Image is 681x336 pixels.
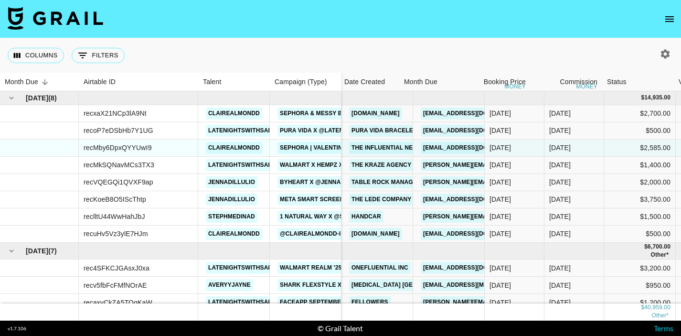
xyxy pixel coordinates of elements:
a: jennadillulio [206,194,257,206]
span: CA$ 800.00 [651,313,669,319]
div: 10/8/2025 [489,229,511,238]
a: Sephora | Valentino Makeup September x @clairealmondd [277,142,479,154]
a: latenightswithsara [206,262,279,274]
button: Show filters [72,48,125,63]
a: Sephora & Messy by [PERSON_NAME] x @clairealmondd [277,108,464,119]
div: Month Due [404,73,437,91]
div: Oct '25 [549,229,571,238]
a: [EMAIL_ADDRESS][DOMAIN_NAME] [421,194,528,206]
a: OneFluential Inc [349,262,411,274]
a: [MEDICAL_DATA] [GEOGRAPHIC_DATA] [349,279,467,291]
a: Shark FlexStyle x @averyyjayne [277,279,394,291]
a: stephmedinad [206,211,257,223]
button: hide children [5,244,18,258]
div: reclltU44WwHahJbJ [84,212,145,221]
button: Sort [38,76,52,89]
div: $500.00 [604,122,676,140]
a: Walmart x Hempz x @latenightwithsara [277,159,417,171]
div: 40,959.00 [644,304,670,312]
span: [DATE] [26,246,48,256]
a: @clairealmondd-IFL112419755-Sephora Squad Stipend 4 [277,228,465,240]
div: Oct '25 [549,177,571,187]
div: Oct '25 [549,126,571,135]
div: recv5fbFcFMfNOrAE [84,281,147,290]
div: © Grail Talent [318,324,363,333]
a: latenightswithsara [206,125,279,137]
a: Handcar [349,211,383,223]
div: 9/17/2025 [489,298,511,307]
div: $500.00 [604,226,676,243]
div: Oct '25 [549,108,571,118]
div: 6,700.00 [648,243,670,251]
span: ( 7 ) [48,246,57,256]
div: recVQEGQi1QVXF9ap [84,177,153,187]
button: open drawer [660,10,679,29]
a: [EMAIL_ADDRESS][DOMAIN_NAME] [421,142,528,154]
a: Table Rock Management LLC [349,176,449,188]
div: recoP7eDSbHb7Y1UG [84,126,153,135]
div: Campaign (Type) [275,73,327,91]
a: latenightswithsara [206,296,279,308]
div: $2,000.00 [604,174,676,191]
div: money [504,84,526,89]
div: recMkSQNavMCs3TX3 [84,160,154,170]
a: Terms [654,324,673,333]
a: Walmart Realm '25 | September x @latenightwithsara [277,262,463,274]
div: $2,585.00 [604,140,676,157]
a: [DOMAIN_NAME] [349,108,402,119]
a: clairealmondd [206,228,262,240]
div: v 1.7.106 [8,325,26,332]
div: $1,400.00 [604,157,676,174]
div: Oct '25 [549,212,571,221]
div: Date Created [344,73,385,91]
div: Date Created [340,73,399,91]
div: 9/2/2025 [489,177,511,187]
div: $2,700.00 [604,105,676,122]
div: $950.00 [604,277,676,294]
div: $ [644,243,648,251]
a: Fellowers [349,296,391,308]
a: The Kraze Agency [349,159,414,171]
div: $ [641,304,644,312]
div: Sep '25 [549,281,571,290]
div: Booking Price [484,73,526,91]
button: Select columns [8,48,64,63]
a: The Lede Company [349,194,414,206]
span: [DATE] [26,93,48,103]
a: [DOMAIN_NAME] [349,228,402,240]
a: [EMAIL_ADDRESS][DOMAIN_NAME] [421,108,528,119]
a: Meta Smart Screen Event x @jennadillulio [277,194,427,206]
span: CA$ 400.00 [650,251,669,258]
a: [EMAIL_ADDRESS][DOMAIN_NAME] [421,125,528,137]
div: Commission [560,73,597,91]
div: Status [602,73,674,91]
div: 14,935.00 [644,94,670,102]
a: [PERSON_NAME][EMAIL_ADDRESS] [421,296,529,308]
div: money [576,84,597,89]
a: [PERSON_NAME][EMAIL_ADDRESS][DOMAIN_NAME] [421,211,576,223]
div: Month Due [399,73,459,91]
div: rec4SFKCJGAsxJ0xa [84,263,149,273]
div: 9/24/2025 [489,126,511,135]
span: ( 8 ) [48,93,57,103]
img: Grail Talent [8,7,103,30]
a: averyyjayne [206,279,253,291]
a: jennadillulio [206,176,257,188]
div: 9/2/2025 [489,263,511,273]
div: $ [641,94,644,102]
a: Pura Vida x @latenightwithsara [277,125,391,137]
div: recMby6DpxQYYUwI9 [84,143,152,152]
a: [EMAIL_ADDRESS][MEDICAL_DATA][DOMAIN_NAME] [421,279,577,291]
div: Oct '25 [549,160,571,170]
a: [PERSON_NAME][EMAIL_ADDRESS][DOMAIN_NAME] [421,159,576,171]
div: recuHv5Vz3ylE7HJm [84,229,148,238]
a: ByHeart x @JennaDillulio [277,176,370,188]
div: Oct '25 [549,143,571,152]
a: The Influential Network [349,142,437,154]
div: Talent [198,73,270,91]
div: Airtable ID [79,73,198,91]
div: recKoeB8O5IScThtp [84,195,146,204]
div: $3,200.00 [604,260,676,277]
a: clairealmondd [206,142,262,154]
button: hide children [5,91,18,105]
